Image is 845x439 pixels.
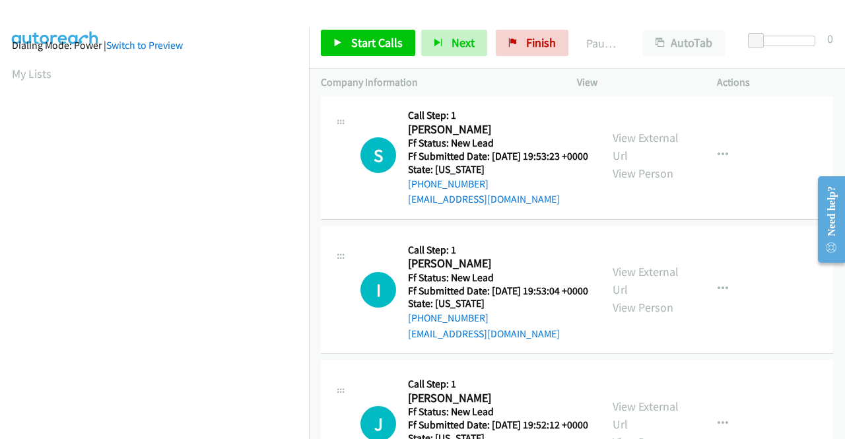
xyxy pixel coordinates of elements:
[408,150,588,163] h5: Ff Submitted Date: [DATE] 19:53:23 +0000
[613,166,673,181] a: View Person
[408,244,588,257] h5: Call Step: 1
[321,75,553,90] p: Company Information
[613,264,679,297] a: View External Url
[421,30,487,56] button: Next
[496,30,568,56] a: Finish
[408,137,588,150] h5: Ff Status: New Lead
[526,35,556,50] span: Finish
[408,163,588,176] h5: State: [US_STATE]
[586,34,619,52] p: Paused
[807,167,845,272] iframe: Resource Center
[408,419,588,432] h5: Ff Submitted Date: [DATE] 19:52:12 +0000
[106,39,183,51] a: Switch to Preview
[755,36,815,46] div: Delay between calls (in seconds)
[351,35,403,50] span: Start Calls
[12,66,51,81] a: My Lists
[577,75,693,90] p: View
[408,327,560,340] a: [EMAIL_ADDRESS][DOMAIN_NAME]
[408,312,489,324] a: [PHONE_NUMBER]
[408,122,588,137] h2: [PERSON_NAME]
[643,30,725,56] button: AutoTab
[360,137,396,173] h1: S
[360,272,396,308] h1: I
[321,30,415,56] a: Start Calls
[408,178,489,190] a: [PHONE_NUMBER]
[717,75,833,90] p: Actions
[408,405,588,419] h5: Ff Status: New Lead
[408,297,588,310] h5: State: [US_STATE]
[408,256,588,271] h2: [PERSON_NAME]
[408,378,588,391] h5: Call Step: 1
[408,391,588,406] h2: [PERSON_NAME]
[408,109,588,122] h5: Call Step: 1
[408,193,560,205] a: [EMAIL_ADDRESS][DOMAIN_NAME]
[360,137,396,173] div: The call is yet to be attempted
[360,272,396,308] div: The call is yet to be attempted
[452,35,475,50] span: Next
[12,38,297,53] div: Dialing Mode: Power |
[408,271,588,285] h5: Ff Status: New Lead
[613,399,679,432] a: View External Url
[613,130,679,163] a: View External Url
[408,285,588,298] h5: Ff Submitted Date: [DATE] 19:53:04 +0000
[827,30,833,48] div: 0
[613,300,673,315] a: View Person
